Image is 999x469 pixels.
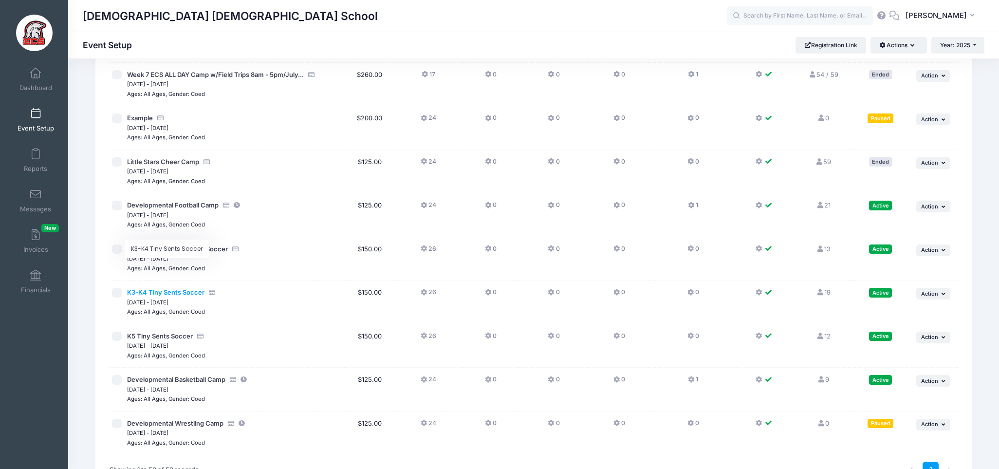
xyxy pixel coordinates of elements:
a: Messages [13,184,59,218]
td: $125.00 [345,193,394,237]
small: [DATE] - [DATE] [127,386,168,393]
span: Year: 2025 [940,41,970,49]
input: Search by First Name, Last Name, or Email... [727,6,873,26]
small: Ages: All Ages, Gender: Coed [127,265,205,272]
span: K5 Tiny Sents Soccer [127,332,193,340]
button: 0 [485,244,497,259]
i: Accepting Credit Card Payments [156,115,164,121]
button: 0 [687,244,699,259]
button: 0 [613,113,625,128]
button: 0 [485,113,497,128]
button: 0 [613,201,625,215]
i: Accepting Credit Card Payments [203,159,210,165]
button: 24 [421,113,436,128]
span: Action [921,72,938,79]
button: 0 [548,244,559,259]
span: Action [921,290,938,297]
button: 0 [613,419,625,433]
button: 0 [548,201,559,215]
button: 26 [421,288,436,302]
button: Action [916,332,950,343]
button: 0 [613,288,625,302]
a: 54 / 59 [808,71,838,78]
span: Developmental Football Camp [127,201,219,209]
button: Actions [870,37,926,54]
button: 0 [485,332,497,346]
span: Action [921,203,938,210]
button: 0 [687,157,699,171]
small: Ages: All Ages, Gender: Coed [127,439,205,446]
a: 9 [817,375,829,383]
span: Event Setup [18,124,54,132]
td: $150.00 [345,237,394,281]
small: [DATE] - [DATE] [127,212,168,219]
span: Action [921,421,938,428]
span: Action [921,159,938,166]
span: Action [921,377,938,384]
button: 0 [485,70,497,84]
span: Developmental Basketball Camp [127,375,225,383]
button: Action [916,288,950,300]
span: Messages [20,205,51,213]
div: Active [869,201,892,210]
button: Action [916,157,950,169]
button: 0 [613,70,625,84]
i: Accepting Credit Card Payments [231,246,239,252]
span: Financials [21,286,51,294]
button: 1 [688,375,698,389]
button: 0 [485,375,497,389]
a: 0 [817,114,829,122]
small: [DATE] - [DATE] [127,125,168,131]
button: 0 [687,332,699,346]
i: Accepting Credit Card Payments [208,289,216,296]
i: This session is currently scheduled to pause registration at 17:00 PM America/New York on 09/29/2... [233,202,241,208]
span: Invoices [23,245,48,254]
td: $125.00 [345,412,394,455]
i: Accepting Credit Card Payments [229,376,237,383]
button: 0 [485,157,497,171]
button: Action [916,244,950,256]
i: Accepting Credit Card Payments [227,420,235,427]
div: Ended [869,157,892,167]
span: K3-K4 Tiny Sents Soccer [127,288,204,296]
button: 0 [548,375,559,389]
div: Active [869,375,892,384]
div: Active [869,332,892,341]
button: 0 [548,288,559,302]
a: InvoicesNew [13,224,59,258]
span: Reports [24,165,47,173]
a: 19 [816,288,830,296]
button: 0 [548,332,559,346]
span: Action [921,246,938,253]
button: 26 [421,244,436,259]
div: Ended [869,70,892,79]
div: K3-K4 Tiny Sents Soccer [125,240,209,258]
button: Action [916,419,950,431]
small: [DATE] - [DATE] [127,342,168,349]
span: New [41,224,59,232]
td: $125.00 [345,368,394,412]
button: 0 [548,157,559,171]
div: Paused [868,419,893,428]
button: 1 [688,70,698,84]
h1: Event Setup [83,40,140,50]
button: 26 [421,332,436,346]
button: 0 [613,244,625,259]
button: 0 [613,157,625,171]
button: 0 [485,201,497,215]
a: Event Setup [13,103,59,137]
button: 0 [687,113,699,128]
i: This session is currently scheduled to pause registration at 17:00 PM America/New York on 10/17/2... [240,376,248,383]
button: 0 [485,288,497,302]
span: Example [127,114,153,122]
button: 24 [421,201,436,215]
a: Registration Link [795,37,866,54]
button: 0 [687,419,699,433]
button: Action [916,70,950,82]
small: Ages: All Ages, Gender: Coed [127,134,205,141]
div: Active [869,244,892,254]
div: Active [869,288,892,297]
button: 0 [687,288,699,302]
button: [PERSON_NAME] [899,5,984,27]
small: Ages: All Ages, Gender: Coed [127,395,205,402]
